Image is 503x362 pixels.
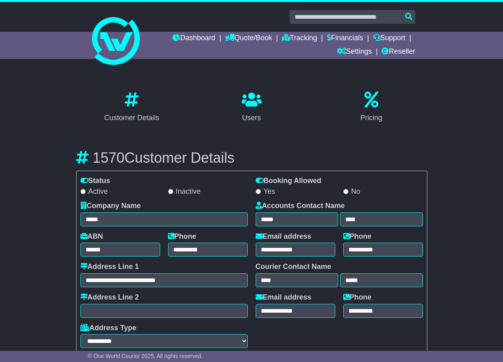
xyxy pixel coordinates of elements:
[168,187,201,196] label: Inactive
[382,45,415,59] a: Reseller
[168,189,173,194] input: Inactive
[343,187,360,196] label: No
[80,324,137,333] label: Address Type
[256,293,311,302] label: Email address
[256,263,331,271] label: Courier Contact Name
[343,232,372,241] label: Phone
[360,113,382,123] div: Pricing
[225,32,272,45] a: Quote/Book
[88,353,203,359] span: © One World Courier 2025. All rights reserved.
[256,187,275,196] label: Yes
[327,32,363,45] a: Financials
[80,187,108,196] label: Active
[343,293,372,302] label: Phone
[343,189,348,194] input: No
[80,189,86,194] input: Active
[76,150,427,166] h3: Customer Details
[237,89,267,126] a: Users
[256,189,261,194] input: Yes
[172,32,215,45] a: Dashboard
[355,89,388,126] a: Pricing
[168,232,196,241] label: Phone
[99,89,164,126] a: Customer Details
[80,232,103,241] label: ABN
[256,202,345,210] label: Accounts Contact Name
[242,113,262,123] div: Users
[80,293,139,302] label: Address Line 2
[104,113,159,123] div: Customer Details
[256,232,311,241] label: Email address
[373,32,405,45] a: Support
[256,177,321,185] label: Booking Allowed
[282,32,317,45] a: Tracking
[80,177,110,185] label: Status
[80,202,141,210] label: Company Name
[80,263,139,271] label: Address Line 1
[93,150,125,166] span: 1570
[337,45,372,59] a: Settings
